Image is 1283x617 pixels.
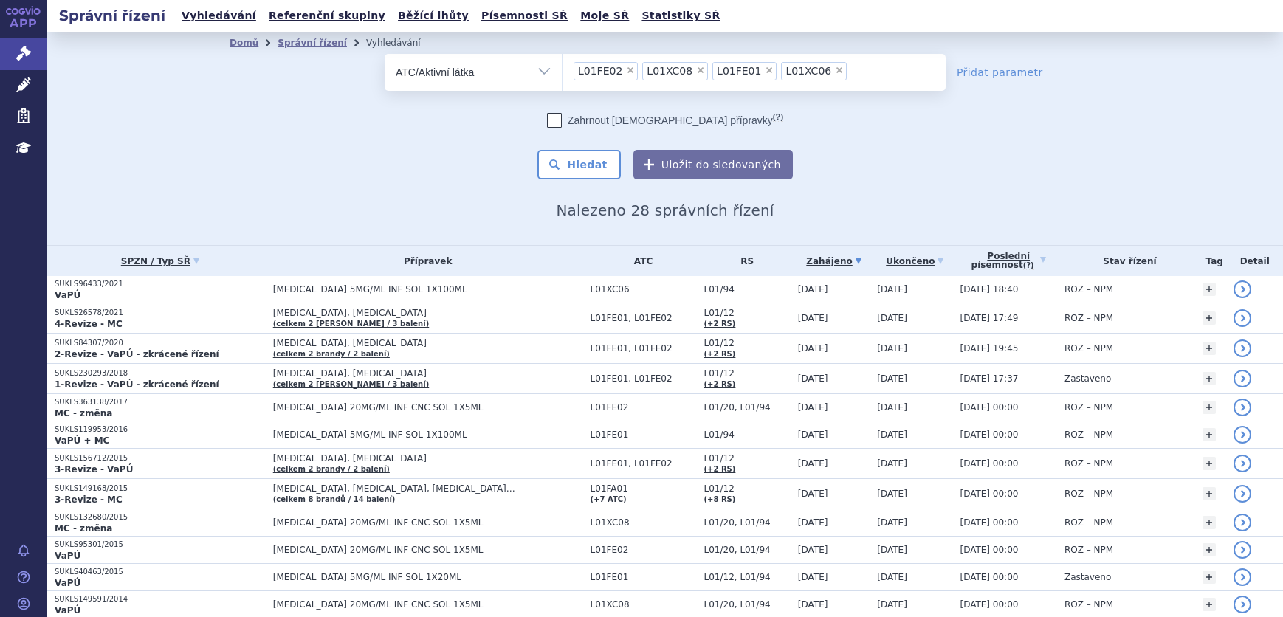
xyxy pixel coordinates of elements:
[177,6,261,26] a: Vyhledávání
[798,251,870,272] a: Zahájeno
[1234,541,1251,559] a: detail
[960,517,1018,528] span: [DATE] 00:00
[273,572,583,582] span: [MEDICAL_DATA] 5MG/ML INF SOL 1X20ML
[877,458,907,469] span: [DATE]
[55,512,266,523] p: SUKLS132680/2015
[55,483,266,494] p: SUKLS149168/2015
[1064,545,1113,555] span: ROZ – NPM
[537,150,621,179] button: Hledat
[798,313,828,323] span: [DATE]
[877,284,907,294] span: [DATE]
[1064,284,1113,294] span: ROZ – NPM
[704,572,791,582] span: L01/12, L01/94
[55,453,266,463] p: SUKLS156712/2015
[1195,246,1226,276] th: Tag
[1234,455,1251,472] a: detail
[47,5,177,26] h2: Správní řízení
[55,349,219,359] strong: 2-Revize - VaPÚ - zkrácené řízení
[1064,430,1113,440] span: ROZ – NPM
[1064,489,1113,499] span: ROZ – NPM
[704,599,791,610] span: L01/20, L01/94
[637,6,724,26] a: Statistiky SŘ
[704,453,791,463] span: L01/12
[55,523,112,534] strong: MC - změna
[576,6,633,26] a: Moje SŘ
[591,495,627,503] a: (+7 ATC)
[704,483,791,494] span: L01/12
[1064,572,1111,582] span: Zastaveno
[591,373,697,384] span: L01FE01, L01FE02
[591,343,697,354] span: L01FE01, L01FE02
[1064,373,1111,384] span: Zastaveno
[704,402,791,413] span: L01/20, L01/94
[960,572,1018,582] span: [DATE] 00:00
[591,599,697,610] span: L01XC08
[960,402,1018,413] span: [DATE] 00:00
[55,338,266,348] p: SUKLS84307/2020
[798,430,828,440] span: [DATE]
[704,308,791,318] span: L01/12
[55,540,266,550] p: SUKLS95301/2015
[1234,399,1251,416] a: detail
[704,338,791,348] span: L01/12
[877,545,907,555] span: [DATE]
[877,373,907,384] span: [DATE]
[1203,457,1216,470] a: +
[704,350,736,358] a: (+2 RS)
[798,572,828,582] span: [DATE]
[647,66,692,76] span: L01XC08
[55,368,266,379] p: SUKLS230293/2018
[578,66,622,76] span: L01FE02
[960,458,1018,469] span: [DATE] 00:00
[266,246,583,276] th: Přípravek
[1203,311,1216,325] a: +
[1064,517,1113,528] span: ROZ – NPM
[273,545,583,555] span: [MEDICAL_DATA] 20MG/ML INF CNC SOL 1X5ML
[960,343,1018,354] span: [DATE] 19:45
[1064,458,1113,469] span: ROZ – NPM
[798,489,828,499] span: [DATE]
[273,453,583,463] span: [MEDICAL_DATA], [MEDICAL_DATA]
[704,545,791,555] span: L01/20, L01/94
[1226,246,1283,276] th: Detail
[798,402,828,413] span: [DATE]
[591,572,697,582] span: L01FE01
[55,567,266,577] p: SUKLS40463/2015
[556,201,774,219] span: Nalezeno 28 správních řízení
[696,66,705,75] span: ×
[591,313,697,323] span: L01FE01, L01FE02
[626,66,635,75] span: ×
[877,402,907,413] span: [DATE]
[55,251,266,272] a: SPZN / Typ SŘ
[591,545,697,555] span: L01FE02
[1234,426,1251,444] a: detail
[1023,261,1034,270] abbr: (?)
[273,517,583,528] span: [MEDICAL_DATA] 20MG/ML INF CNC SOL 1X5ML
[273,284,583,294] span: [MEDICAL_DATA] 5MG/ML INF SOL 1X100ML
[55,408,112,418] strong: MC - změna
[230,38,258,48] a: Domů
[55,594,266,604] p: SUKLS149591/2014
[798,545,828,555] span: [DATE]
[1203,516,1216,529] a: +
[273,380,429,388] a: (celkem 2 [PERSON_NAME] / 3 balení)
[960,373,1018,384] span: [DATE] 17:37
[697,246,791,276] th: RS
[273,368,583,379] span: [MEDICAL_DATA], [MEDICAL_DATA]
[591,517,697,528] span: L01XC08
[704,495,736,503] a: (+8 RS)
[877,251,952,272] a: Ukončeno
[717,66,761,76] span: L01FE01
[273,350,390,358] a: (celkem 2 brandy / 2 balení)
[273,599,583,610] span: [MEDICAL_DATA] 20MG/ML INF CNC SOL 1X5ML
[1203,543,1216,556] a: +
[273,495,396,503] a: (celkem 8 brandů / 14 balení)
[264,6,390,26] a: Referenční skupiny
[877,517,907,528] span: [DATE]
[393,6,473,26] a: Běžící lhůty
[591,284,697,294] span: L01XC06
[877,313,907,323] span: [DATE]
[591,430,697,440] span: L01FE01
[1234,485,1251,503] a: detail
[633,150,793,179] button: Uložit do sledovaných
